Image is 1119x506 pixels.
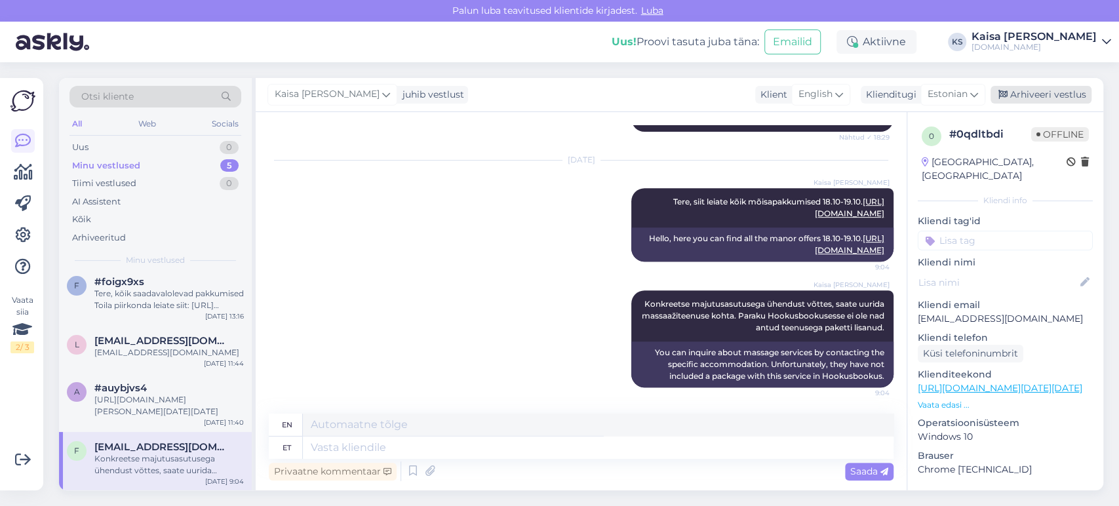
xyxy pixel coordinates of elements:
span: f [74,281,79,290]
p: Vaata edasi ... [918,399,1093,411]
div: Konkreetse majutusasutusega ühendust võttes, saate uurida massaažiteenuse kohta. Paraku Hookusboo... [94,453,244,477]
div: Web [136,115,159,132]
span: 9:04 [840,388,890,398]
div: Uus [72,141,88,154]
div: [DOMAIN_NAME] [972,42,1097,52]
div: Tiimi vestlused [72,177,136,190]
span: f [74,446,79,456]
div: Socials [209,115,241,132]
div: [DATE] [269,154,893,166]
div: Kaisa [PERSON_NAME] [972,31,1097,42]
p: Operatsioonisüsteem [918,416,1093,430]
div: Hello, here you can find all the manor offers 18.10-19.10. [631,227,893,262]
span: Minu vestlused [126,254,185,266]
span: faezehrafiee6556@gmail.com [94,441,231,453]
b: Uus! [612,35,637,48]
div: Proovi tasuta juba täna: [612,34,759,50]
div: juhib vestlust [397,88,464,102]
div: [URL][DOMAIN_NAME][PERSON_NAME][DATE][DATE] [94,394,244,418]
div: Küsi telefoninumbrit [918,345,1023,362]
div: [EMAIL_ADDRESS][DOMAIN_NAME] [94,347,244,359]
div: [DATE] 9:04 [205,477,244,486]
p: Kliendi email [918,298,1093,312]
p: Windows 10 [918,430,1093,444]
p: Kliendi tag'id [918,214,1093,228]
span: 9:04 [840,262,890,272]
p: Chrome [TECHNICAL_ID] [918,463,1093,477]
span: a [74,387,80,397]
div: en [282,414,292,436]
div: et [283,437,291,459]
span: Kaisa [PERSON_NAME] [275,87,380,102]
a: [URL][DOMAIN_NAME][DATE][DATE] [918,382,1082,394]
div: Tere, kõik saadavalolevad pakkumised Toila piirkonda leiate siit: [URL][DOMAIN_NAME][DATE][DATE][... [94,288,244,311]
div: AI Assistent [72,195,121,208]
span: 0 [929,131,934,141]
div: Minu vestlused [72,159,140,172]
span: l [75,340,79,349]
span: Kaisa [PERSON_NAME] [814,178,890,187]
div: Aktiivne [836,30,916,54]
div: Privaatne kommentaar [269,463,397,480]
div: [GEOGRAPHIC_DATA], [GEOGRAPHIC_DATA] [922,155,1067,183]
span: #auybjvs4 [94,382,147,394]
button: Emailid [764,29,821,54]
div: Klienditugi [861,88,916,102]
p: [EMAIL_ADDRESS][DOMAIN_NAME] [918,312,1093,326]
img: Askly Logo [10,88,35,113]
div: Arhiveeritud [72,231,126,244]
input: Lisa tag [918,231,1093,250]
div: Kliendi info [918,195,1093,206]
div: KS [948,33,966,51]
div: 0 [220,141,239,154]
div: [PERSON_NAME] [918,490,1093,501]
span: Tere, siit leiate kõik mõisapakkumised 18.10-19.10. [673,197,884,218]
div: [DATE] 11:44 [204,359,244,368]
p: Klienditeekond [918,368,1093,381]
div: All [69,115,85,132]
span: Otsi kliente [81,90,134,104]
span: #foigx9xs [94,276,144,288]
span: Saada [850,465,888,477]
span: English [798,87,833,102]
div: Vaata siia [10,294,34,353]
div: [DATE] 13:16 [205,311,244,321]
div: You can inquire about massage services by contacting the specific accommodation. Unfortunately, t... [631,341,893,387]
p: Brauser [918,449,1093,463]
div: 2 / 3 [10,341,34,353]
div: Arhiveeri vestlus [991,86,1091,104]
a: Kaisa [PERSON_NAME][DOMAIN_NAME] [972,31,1111,52]
span: Kaisa [PERSON_NAME] [814,280,890,290]
span: Estonian [928,87,968,102]
div: 0 [220,177,239,190]
p: Kliendi nimi [918,256,1093,269]
span: Luba [637,5,667,16]
div: Klient [755,88,787,102]
div: Kõik [72,213,91,226]
span: ljubkul@gmail.com [94,335,231,347]
span: Konkreetse majutusasutusega ühendust võttes, saate uurida massaažiteenuse kohta. Paraku Hookusboo... [642,299,886,332]
div: 5 [220,159,239,172]
span: Offline [1031,127,1089,142]
div: # 0qdltbdi [949,126,1031,142]
p: Kliendi telefon [918,331,1093,345]
div: [DATE] 11:40 [204,418,244,427]
input: Lisa nimi [918,275,1078,290]
span: Nähtud ✓ 18:29 [839,132,890,142]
